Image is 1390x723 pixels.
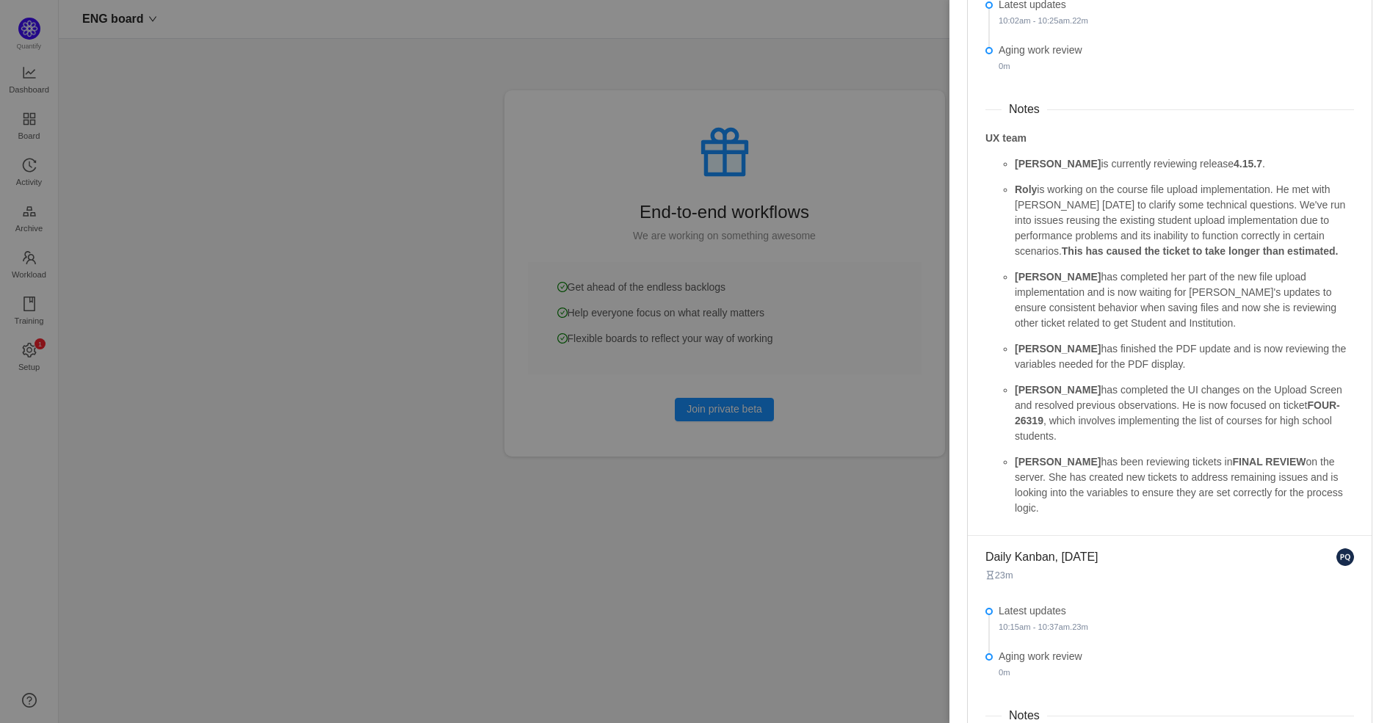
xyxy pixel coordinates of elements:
p: is working on the course file upload implementation. He met with [PERSON_NAME] [DATE] to clarify ... [1015,182,1354,259]
small: 0m [999,62,1010,70]
p: has completed her part of the new file upload implementation and is now waiting for [PERSON_NAME]... [1015,269,1354,331]
small: 23m [985,570,1013,581]
strong: Roly [1015,184,1037,195]
p: has been reviewing tickets in on the server. She has created new tickets to address remaining iss... [1015,454,1354,516]
img: PQ [1336,548,1354,566]
span: , [DATE] [1055,551,1098,563]
strong: [PERSON_NAME] [1015,456,1101,468]
span: Daily Kanban [985,548,1098,566]
strong: [PERSON_NAME] [1015,384,1101,396]
div: Aging work review [999,649,1354,684]
span: 10:02am - 10:25am. [999,16,1072,25]
strong: FOUR-26319 [1015,399,1340,426]
p: has finished the PDF update and is now reviewing the variables needed for the PDF display. [1015,341,1354,372]
strong: [PERSON_NAME] [1015,158,1101,170]
p: has completed the UI changes on the Upload Screen and resolved previous observations. He is now f... [1015,382,1354,444]
p: is currently reviewing release . [1015,156,1354,172]
strong: This has caused the ticket to take longer than estimated. [1062,245,1339,257]
small: 0m [999,668,1010,677]
strong: UX team [985,132,1027,144]
small: 23m [999,622,1088,631]
strong: FINAL REVIEW [1232,456,1306,468]
strong: [PERSON_NAME] [1015,271,1101,283]
span: Notes [1002,101,1047,118]
span: 10:15am - 10:37am. [999,622,1072,631]
div: Aging work review [999,43,1354,78]
small: 22m [999,16,1088,25]
div: Latest updates [999,603,1354,634]
strong: [PERSON_NAME] [1015,343,1101,355]
i: icon: hourglass [985,570,995,580]
strong: 4.15.7 [1234,158,1262,170]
